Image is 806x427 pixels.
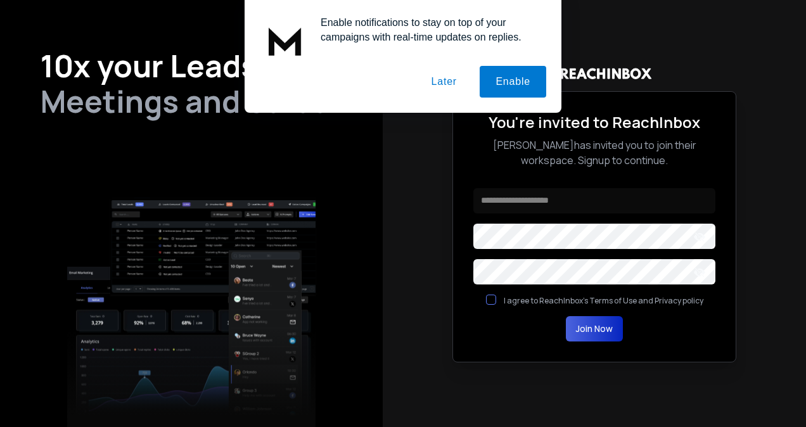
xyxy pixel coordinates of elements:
button: Later [415,66,472,98]
div: Enable notifications to stay on top of your campaigns with real-time updates on replies. [310,15,546,44]
p: [PERSON_NAME] has invited you to join their workspace. Signup to continue. [473,137,715,168]
h2: You're invited to ReachInbox [473,112,715,132]
h2: Meetings and Sales [41,86,342,117]
button: Join Now [566,316,623,341]
label: I agree to ReachInbox's Terms of Use and Privacy policy [504,295,703,306]
img: notification icon [260,15,310,66]
button: Enable [480,66,546,98]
